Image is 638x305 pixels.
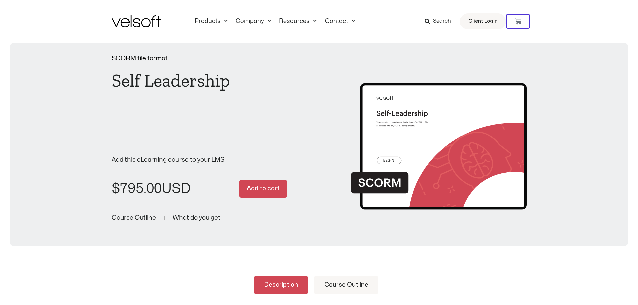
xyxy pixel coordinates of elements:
[191,18,359,25] nav: Menu
[351,63,527,216] img: Second Product Image
[425,16,456,27] a: Search
[232,18,275,25] a: CompanyMenu Toggle
[468,17,498,26] span: Client Login
[275,18,321,25] a: ResourcesMenu Toggle
[112,182,162,195] bdi: 795.00
[112,215,156,221] a: Course Outline
[173,215,220,221] a: What do you get
[112,15,161,27] img: Velsoft Training Materials
[112,157,287,163] p: Add this eLearning course to your LMS
[112,182,120,195] span: $
[191,18,232,25] a: ProductsMenu Toggle
[460,13,506,29] a: Client Login
[321,18,359,25] a: ContactMenu Toggle
[433,17,451,26] span: Search
[112,72,287,90] h1: Self Leadership
[254,276,308,294] a: Description
[239,180,287,198] button: Add to cart
[112,55,287,62] p: SCORM file format
[314,276,378,294] a: Course Outline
